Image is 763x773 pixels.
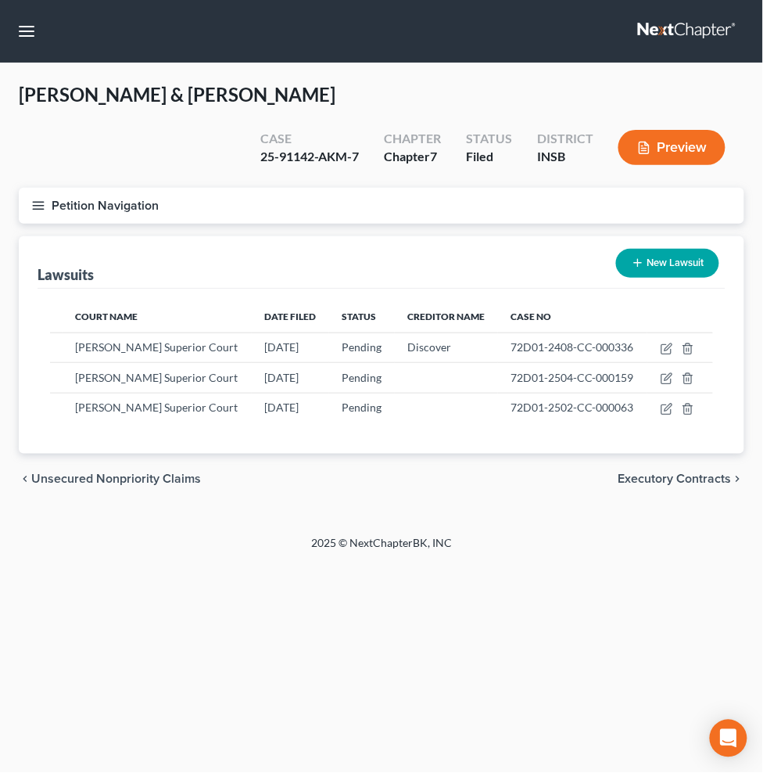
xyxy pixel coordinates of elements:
div: INSB [537,148,593,166]
span: Unsecured Nonpriority Claims [31,473,201,485]
span: Status [342,311,376,322]
span: Case No [510,311,551,322]
span: [DATE] [264,340,299,354]
button: chevron_left Unsecured Nonpriority Claims [19,473,201,485]
div: Filed [466,148,512,166]
span: Pending [342,340,381,354]
div: Open Intercom Messenger [710,720,747,757]
span: Creditor Name [407,311,485,322]
div: Case [260,130,359,148]
div: Chapter [384,148,441,166]
span: 72D01-2504-CC-000159 [510,371,633,384]
button: New Lawsuit [616,249,719,278]
div: 2025 © NextChapterBK, INC [100,535,663,563]
span: Pending [342,401,381,414]
span: Pending [342,371,381,384]
i: chevron_left [19,473,31,485]
div: District [537,130,593,148]
span: 7 [430,149,437,164]
span: [PERSON_NAME] Superior Court [75,371,238,384]
div: 25-91142-AKM-7 [260,148,359,166]
button: Executory Contracts chevron_right [618,473,744,485]
div: Status [466,130,512,148]
span: [DATE] [264,371,299,384]
span: [PERSON_NAME] Superior Court [75,340,238,354]
i: chevron_right [732,473,744,485]
button: Preview [618,130,725,165]
span: 72D01-2502-CC-000063 [510,401,633,414]
span: 72D01-2408-CC-000336 [510,340,633,354]
span: [PERSON_NAME] & [PERSON_NAME] [19,83,335,106]
span: Date Filed [264,311,316,322]
span: Court Name [75,311,138,322]
button: Petition Navigation [19,188,744,224]
span: [PERSON_NAME] Superior Court [75,401,238,414]
span: Discover [407,340,451,354]
div: Chapter [384,130,441,148]
div: Lawsuits [38,265,94,284]
span: Executory Contracts [618,473,732,485]
span: [DATE] [264,401,299,414]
